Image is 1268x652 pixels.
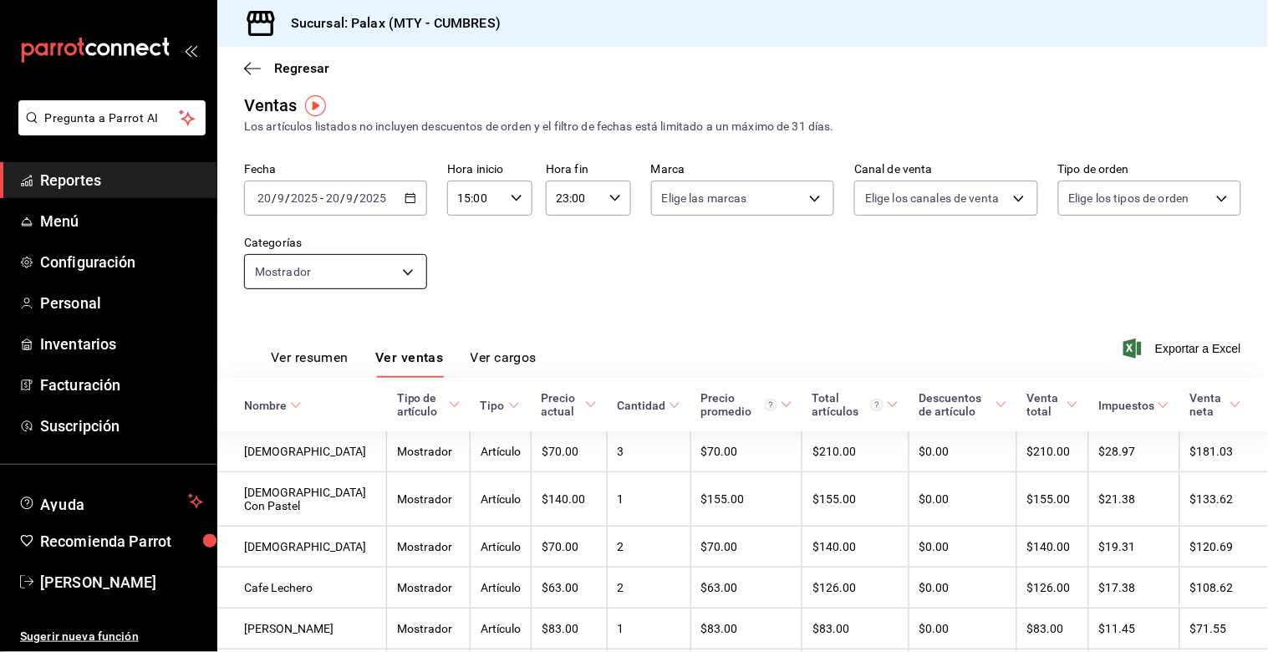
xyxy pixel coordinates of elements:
[802,568,909,609] td: $126.00
[1127,339,1241,359] button: Exportar a Excel
[244,399,287,412] div: Nombre
[278,13,501,33] h3: Sucursal: Palax (MTY - CUMBRES)
[607,431,690,472] td: 3
[909,472,1016,527] td: $0.00
[285,191,290,205] span: /
[40,169,203,191] span: Reportes
[690,527,802,568] td: $70.00
[471,472,532,527] td: Artículo
[257,191,272,205] input: --
[40,571,203,593] span: [PERSON_NAME]
[40,333,203,355] span: Inventarios
[471,609,532,649] td: Artículo
[909,568,1016,609] td: $0.00
[607,527,690,568] td: 2
[447,164,532,176] label: Hora inicio
[532,431,608,472] td: $70.00
[272,191,277,205] span: /
[387,527,471,568] td: Mostrador
[277,191,285,205] input: --
[854,164,1037,176] label: Canal de venta
[1088,472,1179,527] td: $21.38
[1179,527,1268,568] td: $120.69
[651,164,834,176] label: Marca
[346,191,354,205] input: --
[244,60,329,76] button: Regresar
[274,60,329,76] span: Regresar
[617,399,665,412] div: Cantidad
[40,530,203,553] span: Recomienda Parrot
[397,391,461,418] span: Tipo de artículo
[471,527,532,568] td: Artículo
[1027,391,1064,418] div: Venta total
[40,292,203,314] span: Personal
[700,391,792,418] span: Precio promedio
[1179,472,1268,527] td: $133.62
[387,431,471,472] td: Mostrador
[1179,431,1268,472] td: $181.03
[320,191,323,205] span: -
[812,391,899,418] span: Total artículos
[532,609,608,649] td: $83.00
[387,472,471,527] td: Mostrador
[387,568,471,609] td: Mostrador
[607,568,690,609] td: 2
[812,391,884,418] div: Total artículos
[387,609,471,649] td: Mostrador
[546,164,631,176] label: Hora fin
[244,93,298,118] div: Ventas
[184,43,197,57] button: open_drawer_menu
[1017,609,1089,649] td: $83.00
[1088,609,1179,649] td: $11.45
[217,609,387,649] td: [PERSON_NAME]
[217,472,387,527] td: [DEMOGRAPHIC_DATA] Con Pastel
[1189,391,1241,418] span: Venta neta
[1189,391,1226,418] div: Venta neta
[909,431,1016,472] td: $0.00
[40,492,181,512] span: Ayuda
[359,191,388,205] input: ----
[1017,431,1089,472] td: $210.00
[532,527,608,568] td: $70.00
[919,391,1006,418] span: Descuentos de artículo
[244,237,427,249] label: Categorías
[471,431,532,472] td: Artículo
[1088,431,1179,472] td: $28.97
[700,391,777,418] div: Precio promedio
[532,472,608,527] td: $140.00
[471,568,532,609] td: Artículo
[217,527,387,568] td: [DEMOGRAPHIC_DATA]
[909,527,1016,568] td: $0.00
[802,472,909,527] td: $155.00
[919,391,991,418] div: Descuentos de artículo
[542,391,583,418] div: Precio actual
[1179,609,1268,649] td: $71.55
[481,399,520,412] span: Tipo
[865,190,999,206] span: Elige los canales de venta
[40,415,203,437] span: Suscripción
[20,628,203,645] span: Sugerir nueva función
[354,191,359,205] span: /
[1017,527,1089,568] td: $140.00
[244,118,1241,135] div: Los artículos listados no incluyen descuentos de orden y el filtro de fechas está limitado a un m...
[532,568,608,609] td: $63.00
[871,399,884,411] svg: El total artículos considera cambios de precios en los artículos así como costos adicionales por ...
[690,568,802,609] td: $63.00
[662,190,747,206] span: Elige las marcas
[617,399,680,412] span: Cantidad
[305,95,326,116] button: Tooltip marker
[1069,190,1189,206] span: Elige los tipos de orden
[607,609,690,649] td: 1
[217,431,387,472] td: [DEMOGRAPHIC_DATA]
[45,110,180,127] span: Pregunta a Parrot AI
[1058,164,1241,176] label: Tipo de orden
[1088,527,1179,568] td: $19.31
[690,609,802,649] td: $83.00
[40,374,203,396] span: Facturación
[1179,568,1268,609] td: $108.62
[1098,399,1169,412] span: Impuestos
[909,609,1016,649] td: $0.00
[1088,568,1179,609] td: $17.38
[271,349,349,378] button: Ver resumen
